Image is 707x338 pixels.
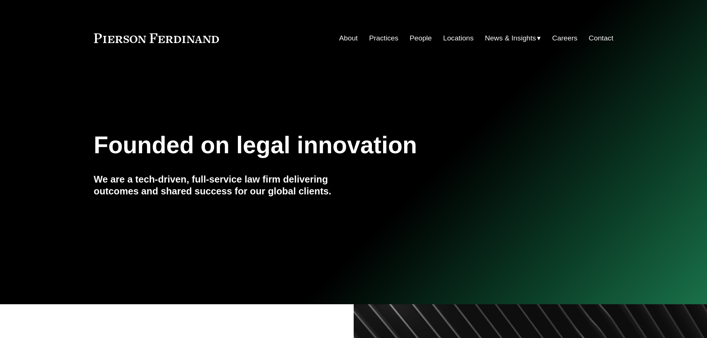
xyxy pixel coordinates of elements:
h4: We are a tech-driven, full-service law firm delivering outcomes and shared success for our global... [94,173,354,197]
a: About [339,31,358,45]
h1: Founded on legal innovation [94,132,527,159]
a: folder dropdown [485,31,541,45]
a: Practices [369,31,398,45]
a: Contact [589,31,613,45]
span: News & Insights [485,32,536,45]
a: People [410,31,432,45]
a: Locations [443,31,474,45]
a: Careers [552,31,577,45]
